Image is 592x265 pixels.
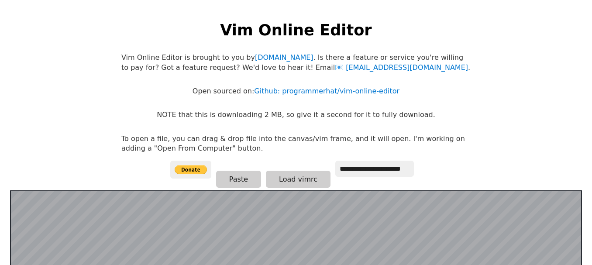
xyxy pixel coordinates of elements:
button: Paste [216,171,261,188]
p: To open a file, you can drag & drop file into the canvas/vim frame, and it will open. I'm working... [121,134,471,154]
h1: Vim Online Editor [220,19,372,41]
p: NOTE that this is downloading 2 MB, so give it a second for it to fully download. [157,110,435,120]
button: Load vimrc [266,171,330,188]
a: [DOMAIN_NAME] [255,53,313,62]
p: Vim Online Editor is brought to you by . Is there a feature or service you're willing to pay for?... [121,53,471,72]
a: [EMAIL_ADDRESS][DOMAIN_NAME] [335,63,468,72]
a: Github: programmerhat/vim-online-editor [254,87,399,95]
p: Open sourced on: [193,86,399,96]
